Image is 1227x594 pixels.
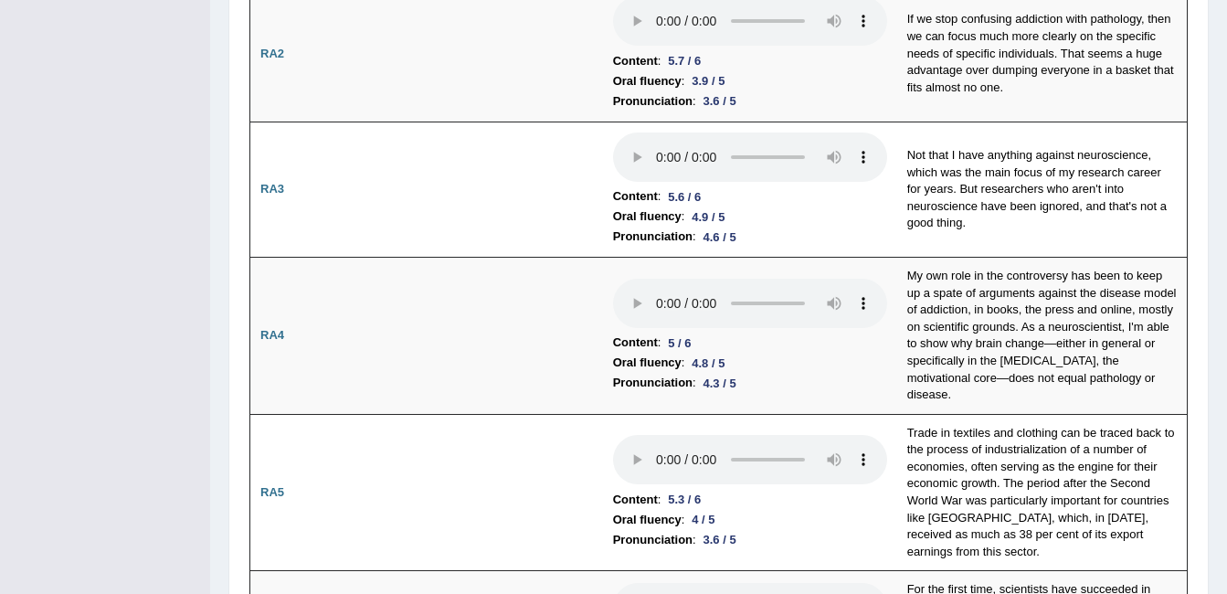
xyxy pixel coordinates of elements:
div: 5 / 6 [661,334,698,353]
b: Pronunciation [613,91,693,111]
b: RA5 [260,485,284,499]
b: Pronunciation [613,530,693,550]
div: 4.8 / 5 [684,354,732,373]
li: : [613,373,887,393]
b: RA4 [260,328,284,342]
li: : [613,207,887,227]
div: 3.9 / 5 [684,71,732,90]
b: RA2 [260,47,284,60]
li: : [613,71,887,91]
div: 3.6 / 5 [696,530,744,549]
li: : [613,51,887,71]
td: Not that I have anything against neuroscience, which was the main focus of my research career for... [897,122,1188,258]
b: Content [613,186,658,207]
b: Oral fluency [613,207,682,227]
li: : [613,227,887,247]
li: : [613,530,887,550]
b: Pronunciation [613,227,693,247]
b: RA3 [260,182,284,196]
b: Oral fluency [613,71,682,91]
b: Oral fluency [613,510,682,530]
div: 5.3 / 6 [661,490,708,509]
div: 5.7 / 6 [661,51,708,70]
b: Pronunciation [613,373,693,393]
b: Content [613,490,658,510]
b: Oral fluency [613,353,682,373]
b: Content [613,51,658,71]
li: : [613,333,887,353]
li: : [613,490,887,510]
td: My own role in the controversy has been to keep up a spate of arguments against the disease model... [897,258,1188,415]
div: 4.3 / 5 [696,374,744,393]
b: Content [613,333,658,353]
div: 3.6 / 5 [696,91,744,111]
li: : [613,353,887,373]
div: 4.6 / 5 [696,228,744,247]
div: 4 / 5 [684,510,722,529]
div: 5.6 / 6 [661,187,708,207]
div: 4.9 / 5 [684,207,732,227]
td: Trade in textiles and clothing can be traced back to the process of industrialization of a number... [897,414,1188,571]
li: : [613,186,887,207]
li: : [613,91,887,111]
li: : [613,510,887,530]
